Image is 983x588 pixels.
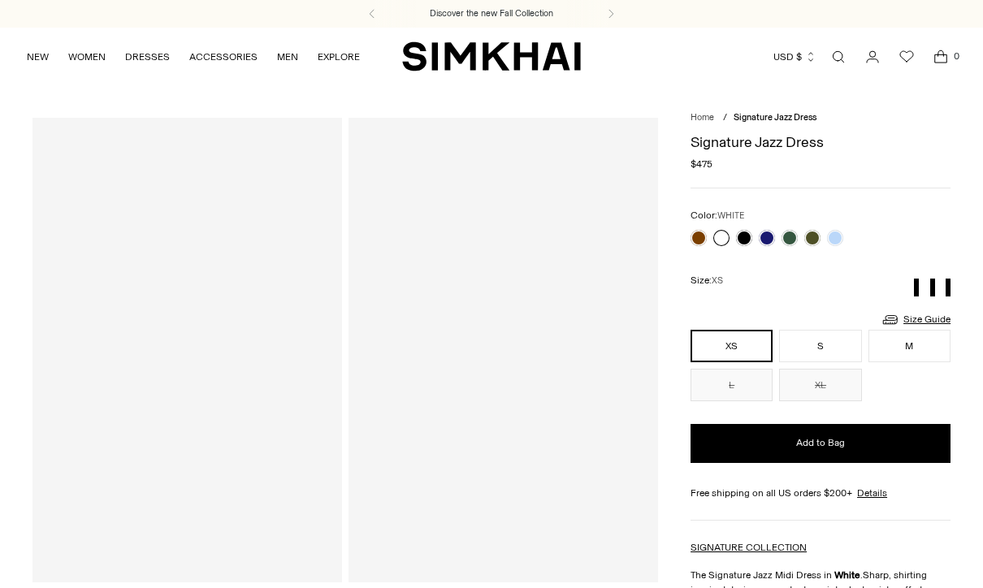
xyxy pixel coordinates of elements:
[691,111,951,125] nav: breadcrumbs
[834,569,860,581] strong: White
[68,39,106,75] a: WOMEN
[691,330,773,362] button: XS
[881,309,951,330] a: Size Guide
[125,39,170,75] a: DRESSES
[857,486,887,500] a: Details
[691,486,951,500] div: Free shipping on all US orders $200+
[430,7,553,20] a: Discover the new Fall Collection
[734,112,816,123] span: Signature Jazz Dress
[868,330,951,362] button: M
[773,39,816,75] button: USD $
[277,39,298,75] a: MEN
[949,49,964,63] span: 0
[925,41,957,73] a: Open cart modal
[691,112,714,123] a: Home
[717,210,744,221] span: WHITE
[691,135,951,149] h1: Signature Jazz Dress
[723,111,727,125] div: /
[32,118,342,582] a: Signature Jazz Dress
[318,39,360,75] a: EXPLORE
[402,41,581,72] a: SIMKHAI
[691,208,744,223] label: Color:
[189,39,258,75] a: ACCESSORIES
[856,41,889,73] a: Go to the account page
[27,39,49,75] a: NEW
[796,436,845,450] span: Add to Bag
[691,424,951,463] button: Add to Bag
[712,275,723,286] span: XS
[691,273,723,288] label: Size:
[691,369,773,401] button: L
[349,118,658,582] a: Signature Jazz Dress
[779,369,861,401] button: XL
[691,157,712,171] span: $475
[691,542,807,553] a: SIGNATURE COLLECTION
[890,41,923,73] a: Wishlist
[779,330,861,362] button: S
[822,41,855,73] a: Open search modal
